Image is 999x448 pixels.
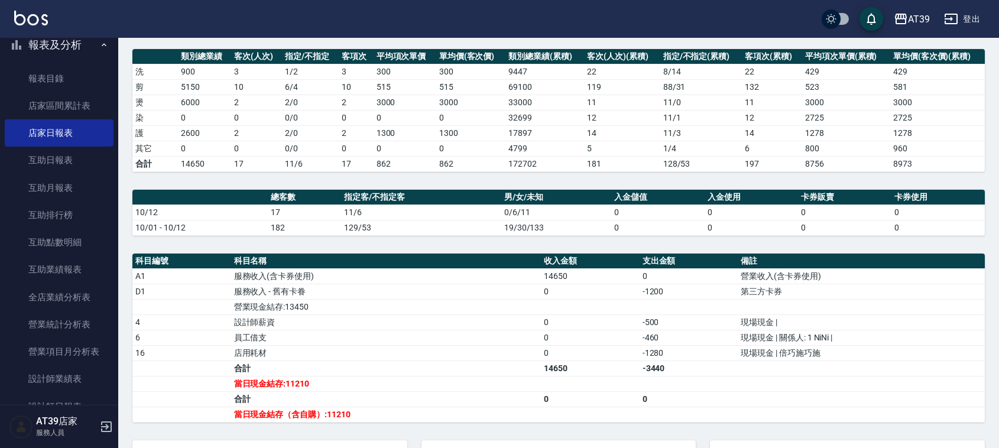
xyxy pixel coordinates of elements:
[802,125,890,141] td: 1278
[660,79,742,95] td: 88 / 31
[5,256,113,283] a: 互助業績報表
[742,141,802,156] td: 6
[231,284,541,299] td: 服務收入 - 舊有卡眷
[802,110,890,125] td: 2725
[178,125,231,141] td: 2600
[640,254,738,269] th: 支出金額
[501,204,611,220] td: 0/6/11
[132,284,231,299] td: D1
[660,49,742,64] th: 指定/不指定(累積)
[374,64,436,79] td: 300
[339,141,374,156] td: 0
[178,49,231,64] th: 類別總業績
[890,141,985,156] td: 960
[541,254,640,269] th: 收入金額
[742,79,802,95] td: 132
[908,12,930,27] div: AT39
[282,64,339,79] td: 1 / 2
[339,156,374,171] td: 17
[268,220,342,235] td: 182
[705,204,798,220] td: 0
[132,220,268,235] td: 10/01 - 10/12
[640,314,738,330] td: -500
[505,64,584,79] td: 9447
[339,95,374,110] td: 2
[541,330,640,345] td: 0
[5,119,113,147] a: 店家日報表
[282,79,339,95] td: 6 / 4
[742,110,802,125] td: 12
[268,190,342,205] th: 總客數
[584,141,660,156] td: 5
[341,204,501,220] td: 11/6
[505,141,584,156] td: 4799
[436,64,505,79] td: 300
[640,330,738,345] td: -460
[9,415,33,439] img: Person
[132,110,178,125] td: 染
[374,125,436,141] td: 1300
[5,229,113,256] a: 互助點數明細
[282,156,339,171] td: 11/6
[132,64,178,79] td: 洗
[501,190,611,205] th: 男/女/未知
[742,95,802,110] td: 11
[339,49,374,64] th: 客項次
[5,174,113,202] a: 互助月報表
[231,361,541,376] td: 合計
[660,95,742,110] td: 11 / 0
[231,64,282,79] td: 3
[5,393,113,420] a: 設計師日報表
[374,79,436,95] td: 515
[132,141,178,156] td: 其它
[802,95,890,110] td: 3000
[584,64,660,79] td: 22
[505,110,584,125] td: 32699
[231,391,541,407] td: 合計
[436,156,505,171] td: 862
[742,125,802,141] td: 14
[939,8,985,30] button: 登出
[640,284,738,299] td: -1200
[640,361,738,376] td: -3440
[231,125,282,141] td: 2
[611,220,705,235] td: 0
[890,79,985,95] td: 581
[374,95,436,110] td: 3000
[738,330,985,345] td: 現場現金 | 關係人: 1 NiNi |
[541,284,640,299] td: 0
[339,64,374,79] td: 3
[231,79,282,95] td: 10
[282,49,339,64] th: 指定/不指定
[132,254,985,423] table: a dense table
[798,190,891,205] th: 卡券販賣
[178,156,231,171] td: 14650
[178,64,231,79] td: 900
[231,254,541,269] th: 科目名稱
[660,141,742,156] td: 1 / 4
[5,202,113,229] a: 互助排行榜
[738,345,985,361] td: 現場現金 | 倍巧施巧施
[339,110,374,125] td: 0
[178,95,231,110] td: 6000
[282,95,339,110] td: 2 / 0
[132,95,178,110] td: 燙
[5,284,113,311] a: 全店業績分析表
[541,314,640,330] td: 0
[802,156,890,171] td: 8756
[611,204,705,220] td: 0
[132,330,231,345] td: 6
[738,254,985,269] th: 備註
[505,49,584,64] th: 類別總業績(累積)
[282,125,339,141] td: 2 / 0
[5,365,113,392] a: 設計師業績表
[178,141,231,156] td: 0
[132,156,178,171] td: 合計
[541,391,640,407] td: 0
[738,284,985,299] td: 第三方卡券
[36,415,96,427] h5: AT39店家
[231,407,541,422] td: 當日現金結存（含自購）:11210
[436,79,505,95] td: 515
[436,110,505,125] td: 0
[798,204,891,220] td: 0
